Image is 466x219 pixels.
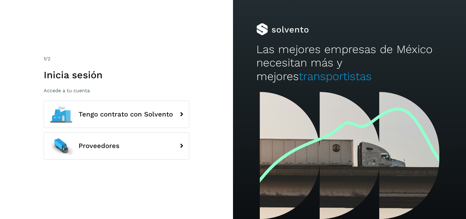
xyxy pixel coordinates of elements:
[44,101,189,128] button: Tengo contrato con Solvento
[44,55,189,62] div: /2
[299,70,372,83] span: transportistas
[256,43,443,83] h2: Las mejores empresas de México necesitan más y mejores
[44,56,46,62] span: 1
[79,111,173,118] span: Tengo contrato con Solvento
[44,88,189,93] p: Accede a tu cuenta
[44,132,189,160] button: Proveedores
[79,142,120,150] span: Proveedores
[44,69,189,81] h1: Inicia sesión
